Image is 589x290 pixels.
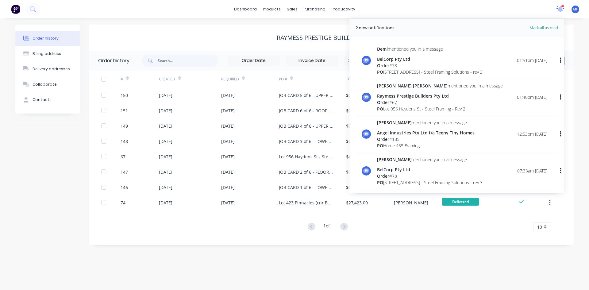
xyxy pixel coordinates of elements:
span: [PERSON_NAME] [377,120,412,126]
div: mentioned you in a message [377,83,503,89]
div: 146 [121,184,128,191]
div: 01:51pm [DATE] [517,57,547,64]
div: mentioned you in a message [377,156,483,163]
button: Order history [15,31,80,46]
div: 67 [121,153,125,160]
div: 147 [121,169,128,175]
div: # [121,76,123,82]
span: PO [377,143,383,149]
div: Delivery addresses [33,66,70,72]
div: $0.00 [346,169,357,175]
div: Billing address [33,51,61,56]
div: 150 [121,92,128,99]
div: [DATE] [159,153,172,160]
span: [PERSON_NAME] [377,157,412,162]
div: [DATE] [221,92,235,99]
div: JOB CARD 5 of 6 - UPPER STRUCTURAL STEEL [279,92,334,99]
img: Factory [11,5,20,14]
div: # 78 [377,62,483,69]
div: sales [284,5,301,14]
div: [STREET_ADDRESS] - Steel Framing Solutions - rev 3 [377,179,483,186]
div: mentioned you in a message [377,46,483,52]
span: Order [377,173,389,179]
div: [DATE] [159,199,172,206]
div: Created [159,71,221,87]
div: [DATE] [159,92,172,99]
div: 1 of 1 [323,222,332,231]
div: 22 Statuses [345,57,396,64]
div: [DATE] [159,138,172,145]
div: Lot 956 Haydens St - Steel Framing - Rev 2 [279,153,334,160]
div: 01:40pm [DATE] [517,94,547,100]
div: 12:53pm [DATE] [517,131,547,137]
div: [DATE] [221,138,235,145]
div: products [260,5,284,14]
div: $0.00 [346,92,357,99]
div: Lot 956 Haydens St - Steel Framing - Rev 2 [377,106,503,112]
div: [DATE] [221,153,235,160]
div: PO # [279,76,287,82]
span: Order [377,136,389,142]
div: purchasing [301,5,329,14]
div: $0.00 [346,123,357,129]
span: PO [377,106,383,112]
div: $27,423.00 [346,199,368,206]
div: JOB CARD 6 of 6 - ROOF TRUSSES [279,107,334,114]
div: Raymess Prestige Builders Pty Ltd [377,93,503,99]
div: # 78 [377,173,483,179]
span: Demi [377,46,388,52]
span: Order [377,99,389,105]
div: productivity [329,5,358,14]
div: BelCorp Pty Ltd [377,56,483,62]
div: mentioned you in a message [377,119,475,126]
div: [DATE] [221,107,235,114]
div: # [121,71,159,87]
div: 149 [121,123,128,129]
input: Invoice Date [286,56,338,65]
div: JOB CARD 1 of 6 - LOWER WALLS [279,184,334,191]
button: Billing address [15,46,80,61]
button: Contacts [15,92,80,107]
div: [DATE] [159,184,172,191]
div: # 185 [377,136,475,142]
div: 2 new notifications [356,25,395,31]
div: Contacts [33,97,52,102]
div: [DATE] [159,169,172,175]
div: Required [221,71,279,87]
div: Home 435 Framing [377,142,475,149]
div: JOB CARD 2 of 6 - FLOOR JOISTS [279,169,334,175]
div: 07:33am [DATE] [517,168,547,174]
div: 151 [121,107,128,114]
div: # 67 [377,99,503,106]
span: PO [377,69,383,75]
div: Raymess Prestige Builders Pty Ltd [277,34,386,41]
div: [STREET_ADDRESS] - Steel Framing Solutions - rev 3 [377,69,483,75]
div: Required [221,76,239,82]
span: 10 [537,224,542,230]
div: Collaborate [33,82,57,87]
div: PO # [279,71,346,87]
div: Angel Industries Pty Ltd t/a Teeny Tiny Homes [377,130,475,136]
div: Total Value [346,76,369,82]
div: [PERSON_NAME] [394,199,428,206]
div: Total Value [346,71,394,87]
input: Search... [158,55,218,67]
div: Order history [98,57,129,64]
input: Order Date [228,56,279,65]
div: [DATE] [221,169,235,175]
div: $0.00 [346,138,357,145]
a: dashboard [231,5,260,14]
div: Lot 423 Pinnacles (cnr Barunga), Yarrabilba - Steel Framing - Rev 2 [279,199,334,206]
div: [DATE] [221,184,235,191]
div: [DATE] [159,107,172,114]
div: $43,725.00 [346,153,368,160]
div: Created [159,76,175,82]
span: Delivered [442,198,479,206]
div: BelCorp Pty Ltd [377,166,483,173]
span: MP [573,6,578,12]
div: 148 [121,138,128,145]
span: Mark all as read [507,25,558,31]
div: 74 [121,199,125,206]
div: JOB CARD 4 of 6 - UPPER WALLS [279,123,334,129]
div: $0.00 [346,107,357,114]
